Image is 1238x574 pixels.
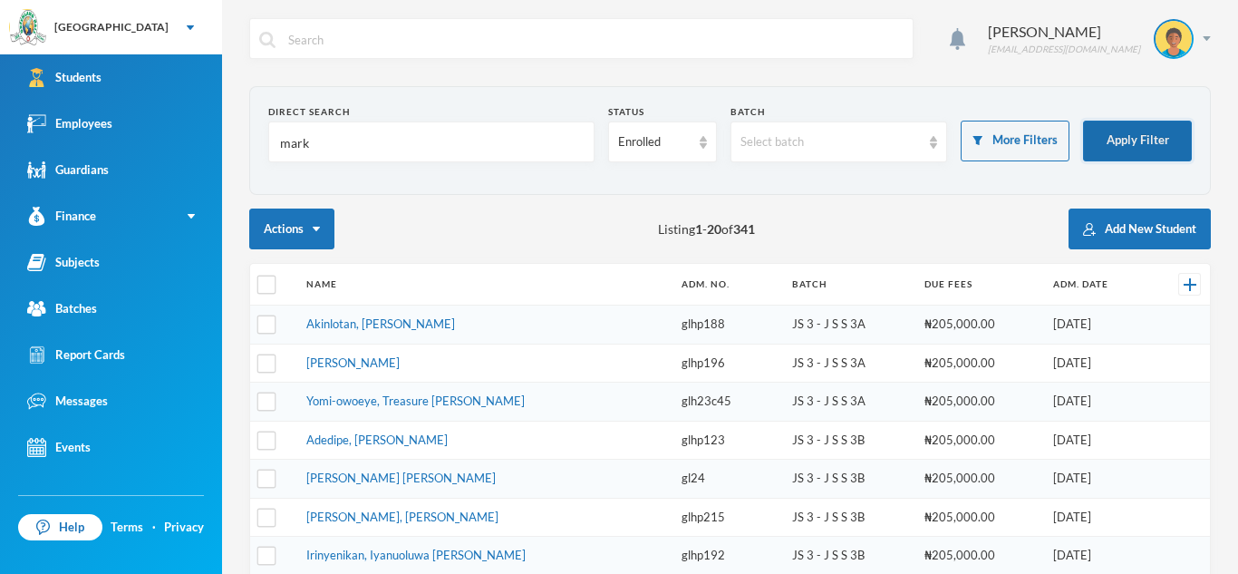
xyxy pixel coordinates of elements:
[27,207,96,226] div: Finance
[707,221,721,237] b: 20
[111,519,143,537] a: Terms
[27,392,108,411] div: Messages
[1044,344,1150,383] td: [DATE]
[672,498,783,537] td: glhp215
[740,133,922,151] div: Select batch
[1044,421,1150,460] td: [DATE]
[27,345,125,365] div: Report Cards
[306,433,448,447] a: Adedipe, [PERSON_NAME]
[27,253,100,272] div: Subjects
[672,264,783,306] th: Adm. No.
[306,510,498,524] a: [PERSON_NAME], [PERSON_NAME]
[915,264,1044,306] th: Due Fees
[10,10,46,46] img: logo
[783,306,915,345] td: JS 3 - J S S 3A
[915,460,1044,499] td: ₦205,000.00
[249,209,334,249] button: Actions
[915,498,1044,537] td: ₦205,000.00
[27,68,102,87] div: Students
[988,43,1140,56] div: [EMAIL_ADDRESS][DOMAIN_NAME]
[915,421,1044,460] td: ₦205,000.00
[27,161,109,180] div: Guardians
[915,306,1044,345] td: ₦205,000.00
[961,121,1069,161] button: More Filters
[1044,498,1150,537] td: [DATE]
[783,264,915,306] th: Batch
[1069,209,1211,249] button: Add New Student
[915,383,1044,422] td: ₦205,000.00
[152,519,156,537] div: ·
[695,221,702,237] b: 1
[268,105,595,119] div: Direct Search
[1044,383,1150,422] td: [DATE]
[1184,278,1196,291] img: +
[278,122,585,163] input: Name, Admin No, Phone number, Email Address
[672,460,783,499] td: gl24
[306,355,400,370] a: [PERSON_NAME]
[259,32,276,48] img: search
[608,105,717,119] div: Status
[286,19,904,60] input: Search
[783,460,915,499] td: JS 3 - J S S 3B
[618,133,691,151] div: Enrolled
[297,264,672,306] th: Name
[1044,460,1150,499] td: [DATE]
[915,344,1044,383] td: ₦205,000.00
[658,219,755,238] span: Listing - of
[783,421,915,460] td: JS 3 - J S S 3B
[306,316,455,331] a: Akinlotan, [PERSON_NAME]
[306,548,526,562] a: Irinyenikan, Iyanuoluwa [PERSON_NAME]
[672,383,783,422] td: glh23c45
[306,471,496,485] a: [PERSON_NAME] [PERSON_NAME]
[54,19,169,35] div: [GEOGRAPHIC_DATA]
[672,344,783,383] td: glhp196
[27,299,97,318] div: Batches
[783,344,915,383] td: JS 3 - J S S 3A
[1083,121,1192,161] button: Apply Filter
[1044,306,1150,345] td: [DATE]
[1156,21,1192,57] img: STUDENT
[672,306,783,345] td: glhp188
[27,114,112,133] div: Employees
[1044,264,1150,306] th: Adm. Date
[27,438,91,457] div: Events
[988,21,1140,43] div: [PERSON_NAME]
[733,221,755,237] b: 341
[783,383,915,422] td: JS 3 - J S S 3A
[18,514,102,541] a: Help
[730,105,948,119] div: Batch
[672,421,783,460] td: glhp123
[783,498,915,537] td: JS 3 - J S S 3B
[164,519,204,537] a: Privacy
[306,394,525,408] a: Yomi-owoeye, Treasure [PERSON_NAME]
